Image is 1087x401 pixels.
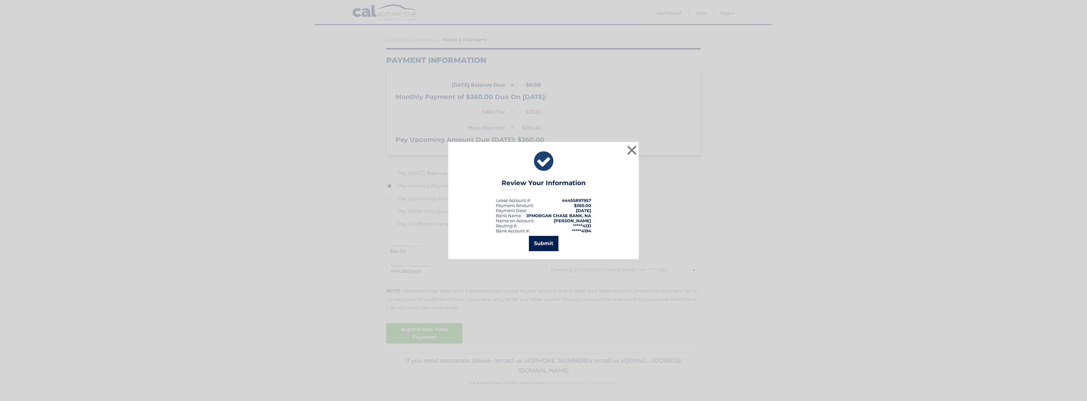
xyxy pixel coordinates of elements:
strong: [PERSON_NAME] [554,218,591,223]
div: Name on Account: [496,218,534,223]
span: $360.00 [574,203,591,208]
button: Submit [529,236,558,251]
h3: Review Your Information [502,179,586,190]
span: Payment Date [496,208,526,213]
span: [DATE] [576,208,591,213]
strong: 44455897957 [562,198,591,203]
button: × [625,144,638,157]
strong: JPMORGAN CHASE BANK, NA [526,213,591,218]
div: Lease Account #: [496,198,531,203]
div: Bank Account #: [496,228,530,233]
div: Routing #: [496,223,517,228]
div: Bank Name: [496,213,522,218]
div: Payment Amount: [496,203,534,208]
div: : [496,208,527,213]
